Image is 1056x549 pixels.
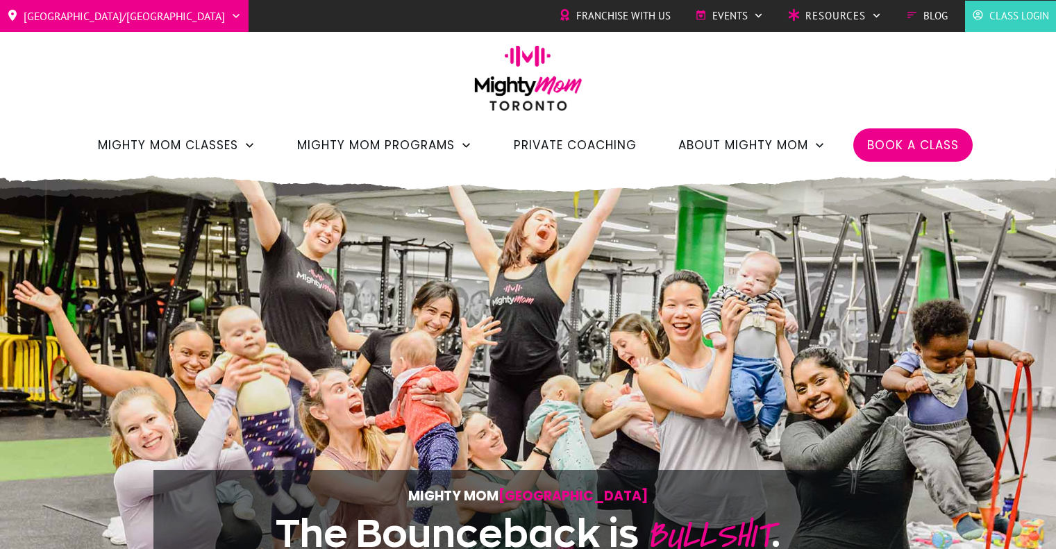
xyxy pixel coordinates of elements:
a: Mighty Mom Programs [297,133,472,157]
a: Franchise with Us [559,6,671,26]
span: Franchise with Us [576,6,671,26]
p: Mighty Mom [196,484,861,507]
span: Events [712,6,748,26]
span: Blog [923,6,948,26]
a: Mighty Mom Classes [98,133,255,157]
span: Mighty Mom Programs [297,133,455,157]
a: Events [695,6,764,26]
a: About Mighty Mom [678,133,825,157]
span: Resources [805,6,866,26]
span: About Mighty Mom [678,133,808,157]
a: Blog [906,6,948,26]
span: [GEOGRAPHIC_DATA]/[GEOGRAPHIC_DATA] [24,5,225,27]
img: mightymom-logo-toronto [467,45,589,121]
a: Private Coaching [514,133,637,157]
a: Class Login [972,6,1049,26]
span: Mighty Mom Classes [98,133,238,157]
a: Book a Class [867,133,959,157]
span: Class Login [989,6,1049,26]
a: [GEOGRAPHIC_DATA]/[GEOGRAPHIC_DATA] [7,5,242,27]
span: [GEOGRAPHIC_DATA] [498,487,648,505]
a: Resources [788,6,882,26]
